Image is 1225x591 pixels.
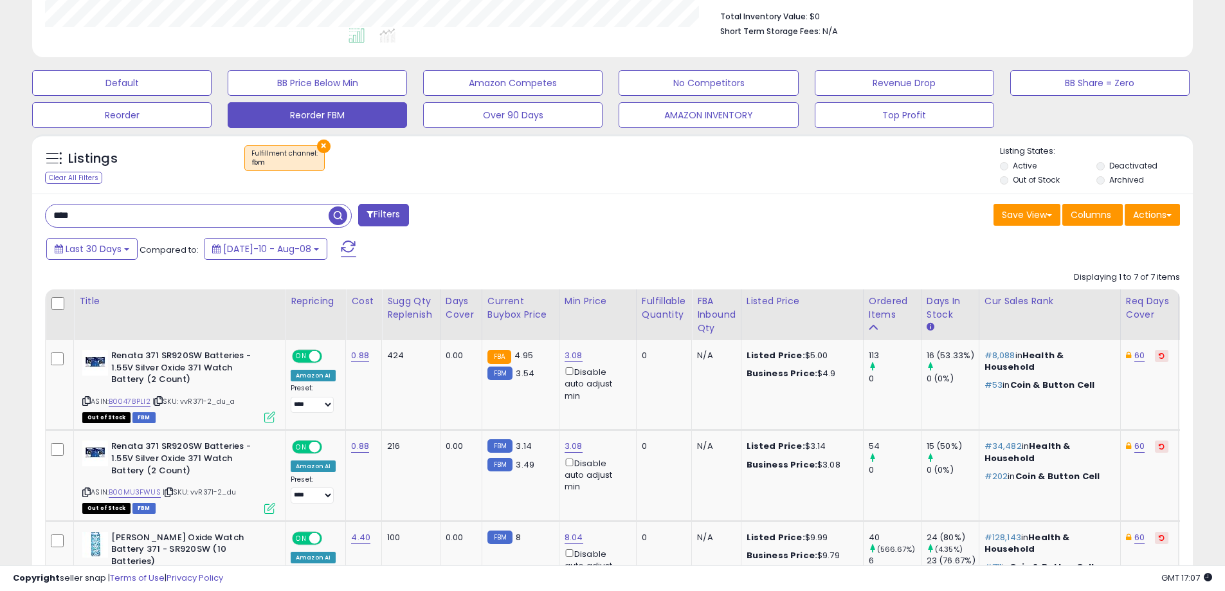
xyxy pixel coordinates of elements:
span: Coin & Button Cell [1015,470,1100,482]
div: 24 (80%) [927,532,979,543]
a: 60 [1134,531,1145,544]
div: N/A [697,532,731,543]
div: N/A [697,350,731,361]
label: Archived [1109,174,1144,185]
div: 40 [869,532,921,543]
div: ASIN: [82,350,275,421]
div: Disable auto adjust min [565,365,626,402]
button: Last 30 Days [46,238,138,260]
button: Filters [358,204,408,226]
div: 0.00 [446,350,472,361]
div: Clear All Filters [45,172,102,184]
div: $9.79 [747,550,853,561]
p: in [985,379,1111,391]
span: Health & Household [985,531,1070,555]
span: 2025-09-8 17:07 GMT [1161,572,1212,584]
button: Columns [1062,204,1123,226]
div: 0 (0%) [927,464,979,476]
label: Active [1013,160,1037,171]
span: #34,482 [985,440,1022,452]
div: Preset: [291,475,336,504]
div: Cur Sales Rank [985,295,1115,308]
a: 3.08 [565,349,583,362]
span: OFF [320,351,341,362]
span: ON [293,532,309,543]
div: Preset: [291,384,336,413]
button: Over 90 Days [423,102,603,128]
span: Compared to: [140,244,199,256]
b: Business Price: [747,549,817,561]
span: #202 [985,470,1008,482]
a: B00478PLI2 [109,396,150,407]
a: B00MU3FWUS [109,487,161,498]
div: $3.08 [747,459,853,471]
span: 3.54 [516,367,534,379]
b: Short Term Storage Fees: [720,26,821,37]
div: Days In Stock [927,295,974,322]
div: 0.00 [446,441,472,452]
div: Days Cover [446,295,476,322]
div: Disable auto adjust min [565,456,626,493]
div: fbm [251,158,318,167]
button: Actions [1125,204,1180,226]
div: 0 [869,464,921,476]
a: 0.88 [351,440,369,453]
b: Business Price: [747,459,817,471]
div: $5.00 [747,350,853,361]
h5: Listings [68,150,118,168]
button: No Competitors [619,70,798,96]
div: ASIN: [82,441,275,512]
div: N/A [697,441,731,452]
small: FBA [487,350,511,364]
div: 424 [387,350,430,361]
li: $0 [720,8,1170,23]
span: FBM [132,503,156,514]
b: Renata 371 SR920SW Batteries - 1.55V Silver Oxide 371 Watch Battery (2 Count) [111,350,268,389]
span: OFF [320,532,341,543]
button: Amazon Competes [423,70,603,96]
button: AMAZON INVENTORY [619,102,798,128]
div: Min Price [565,295,631,308]
div: $4.9 [747,368,853,379]
div: $3.14 [747,441,853,452]
p: in [985,441,1111,464]
label: Deactivated [1109,160,1157,171]
button: Default [32,70,212,96]
b: Listed Price: [747,531,805,543]
p: Listing States: [1000,145,1193,158]
a: 60 [1134,440,1145,453]
button: Save View [994,204,1060,226]
button: [DATE]-10 - Aug-08 [204,238,327,260]
div: 16 (53.33%) [927,350,979,361]
div: 0 [642,441,682,452]
small: (4.35%) [935,544,963,554]
div: Amazon AI [291,370,336,381]
span: 4.95 [514,349,533,361]
div: Ordered Items [869,295,916,322]
b: Total Inventory Value: [720,11,808,22]
span: ON [293,442,309,453]
div: 0 (0%) [927,373,979,385]
a: 60 [1134,349,1145,362]
span: 3.14 [516,440,532,452]
img: 41c6OM2AFZL._SL40_.jpg [82,350,108,376]
div: 0.00 [446,532,472,543]
span: 3.49 [516,459,534,471]
button: Revenue Drop [815,70,994,96]
div: 15 (50%) [927,441,979,452]
span: 8 [516,531,521,543]
small: FBM [487,439,513,453]
button: Reorder [32,102,212,128]
button: BB Share = Zero [1010,70,1190,96]
button: BB Price Below Min [228,70,407,96]
p: in [985,471,1111,482]
div: 0 [869,373,921,385]
span: N/A [822,25,838,37]
div: $9.99 [747,532,853,543]
span: #128,143 [985,531,1021,543]
div: Cost [351,295,376,308]
span: #53 [985,379,1003,391]
a: Terms of Use [110,572,165,584]
p: in [985,532,1111,555]
b: Listed Price: [747,349,805,361]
